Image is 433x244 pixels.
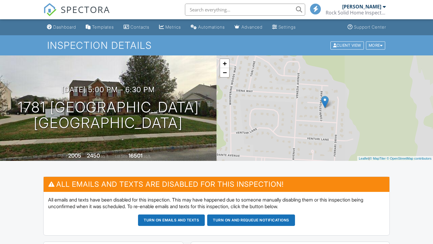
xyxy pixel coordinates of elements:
[342,4,381,10] div: [PERSON_NAME]
[359,157,369,160] a: Leaflet
[68,152,81,159] div: 2005
[128,152,143,159] div: 16501
[143,154,151,158] span: sq.ft.
[366,41,385,49] div: More
[198,24,225,30] div: Automations
[87,152,100,159] div: 2450
[18,99,199,131] h1: 1781 [GEOGRAPHIC_DATA] [GEOGRAPHIC_DATA]
[357,156,433,161] div: |
[387,157,431,160] a: © OpenStreetMap contributors
[43,8,110,21] a: SPECTORA
[185,4,305,16] input: Search everything...
[326,10,386,16] div: Rock Solid Home Inspections, LLC
[220,68,229,77] a: Zoom out
[43,3,57,16] img: The Best Home Inspection Software - Spectora
[53,24,76,30] div: Dashboard
[131,24,149,30] div: Contacts
[138,214,205,226] button: Turn on emails and texts
[345,22,388,33] a: Support Center
[165,24,181,30] div: Metrics
[61,154,67,158] span: Built
[220,59,229,68] a: Zoom in
[330,41,364,49] div: Client View
[188,22,227,33] a: Automations (Basic)
[115,154,127,158] span: Lot Size
[330,43,365,47] a: Client View
[61,3,110,16] span: SPECTORA
[232,22,265,33] a: Advanced
[278,24,296,30] div: Settings
[354,24,386,30] div: Support Center
[92,24,114,30] div: Templates
[47,40,386,51] h1: Inspection Details
[48,196,385,210] p: All emails and texts have been disabled for this inspection. This may have happened due to someon...
[83,22,116,33] a: Templates
[241,24,263,30] div: Advanced
[370,157,386,160] a: © MapTiler
[207,214,295,226] button: Turn on and Requeue Notifications
[44,177,389,192] h3: All emails and texts are disabled for this inspection!
[270,22,298,33] a: Settings
[121,22,152,33] a: Contacts
[45,22,78,33] a: Dashboard
[62,86,155,94] h3: [DATE] 5:00 pm - 6:30 pm
[101,154,109,158] span: sq. ft.
[157,22,183,33] a: Metrics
